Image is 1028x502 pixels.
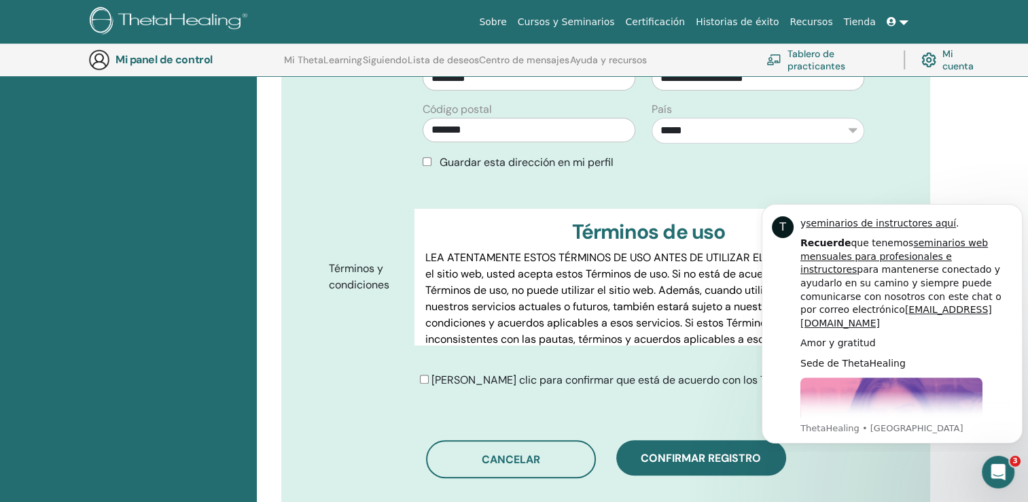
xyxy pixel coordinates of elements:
[921,49,936,71] img: cog.svg
[942,48,984,72] font: Mi cuenta
[766,45,887,75] a: Tablero de practicantes
[756,192,1028,452] iframe: Intercom notifications mensaje
[88,49,110,71] img: generic-user-icon.jpg
[641,451,761,465] span: Confirmar registro
[616,440,786,475] button: Confirmar registro
[838,10,881,35] a: Tienda
[431,373,878,387] span: [PERSON_NAME] clic para confirmar que está de acuerdo con los Términos y condiciones
[116,53,251,66] h3: Mi panel de control
[570,54,647,76] a: Ayuda y recursos
[512,10,620,35] a: Cursos y Seminarios
[284,54,362,76] a: Mi ThetaLearning
[90,7,252,37] img: logo.png
[652,101,672,118] label: País
[425,250,872,364] p: LEA ATENTAMENTE ESTOS TÉRMINOS DE USO ANTES DE UTILIZAR EL SITIO WEB. Al utilizar el sitio web, u...
[440,155,614,169] span: Guardar esta dirección en mi perfil
[690,10,784,35] a: Historias de éxito
[482,452,540,467] span: Cancelar
[982,456,1014,488] iframe: Intercom live chat
[921,45,984,75] a: Mi cuenta
[479,54,569,76] a: Centro de mensajes
[423,101,492,118] label: Código postal
[474,10,512,35] a: Sobre
[363,54,407,76] a: Siguiendo
[766,54,781,65] img: chalkboard-teacher.svg
[319,256,414,298] label: Términos y condiciones
[1010,456,1021,467] span: 3
[620,10,690,35] a: Certificación
[784,10,838,35] a: Recursos
[425,220,872,244] h3: Términos de uso
[408,54,479,76] a: Lista de deseos
[787,48,887,72] font: Tablero de practicantes
[426,440,596,478] button: Cancelar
